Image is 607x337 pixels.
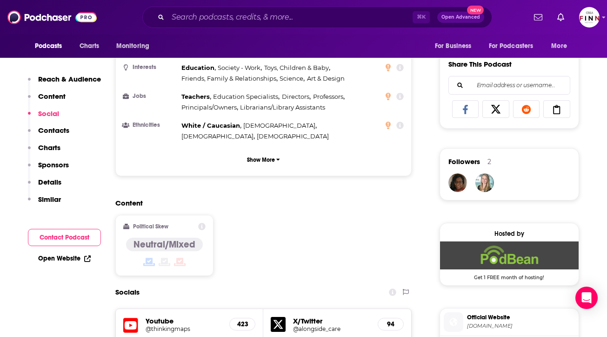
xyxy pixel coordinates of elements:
[181,122,240,129] span: White / Caucasian
[115,199,405,207] h2: Content
[579,7,600,28] button: Show profile menu
[467,6,484,14] span: New
[282,93,309,100] span: Directors
[213,93,278,100] span: Education Specialists
[38,254,91,262] a: Open Website
[28,229,101,246] button: Contact Podcast
[181,103,237,111] span: Principals/Owners
[28,143,60,160] button: Charts
[181,64,214,71] span: Education
[28,109,59,126] button: Social
[413,11,430,23] span: ⌘ K
[38,160,69,169] p: Sponsors
[448,60,512,69] h3: Share This Podcast
[123,64,178,70] h3: Interests
[35,40,62,53] span: Podcasts
[181,75,276,82] span: Friends, Family & Relationships
[28,195,61,212] button: Similar
[280,73,305,84] span: ,
[280,75,303,82] span: Science
[123,93,178,99] h3: Jobs
[181,91,211,102] span: ,
[168,10,413,25] input: Search podcasts, credits, & more...
[80,40,100,53] span: Charts
[38,75,101,83] p: Reach & Audience
[482,100,509,118] a: Share on X/Twitter
[73,37,105,55] a: Charts
[467,313,575,322] span: Official Website
[579,7,600,28] img: User Profile
[448,173,467,192] img: Shana
[237,320,247,328] h5: 423
[554,9,568,25] a: Show notifications dropdown
[38,126,69,135] p: Contacts
[28,178,61,195] button: Details
[243,122,315,129] span: [DEMOGRAPHIC_DATA]
[115,283,140,301] h2: Socials
[448,76,570,95] div: Search followers
[448,157,480,166] span: Followers
[545,37,579,55] button: open menu
[133,239,195,250] h4: Neutral/Mixed
[38,143,60,152] p: Charts
[247,157,275,163] p: Show More
[116,40,149,53] span: Monitoring
[313,93,343,100] span: Professors
[441,15,480,20] span: Open Advanced
[579,7,600,28] span: Logged in as FINNMadison
[218,62,262,73] span: ,
[575,287,598,309] div: Open Intercom Messenger
[240,103,325,111] span: Librarians/Library Assistants
[218,64,260,71] span: Society - Work
[243,120,317,131] span: ,
[264,64,329,71] span: Toys, Children & Baby
[293,325,370,332] a: @alongside_care
[133,223,168,230] h2: Political Skew
[293,316,370,325] h5: X/Twitter
[452,100,479,118] a: Share on Facebook
[264,62,330,73] span: ,
[38,178,61,186] p: Details
[181,132,253,140] span: [DEMOGRAPHIC_DATA]
[181,73,278,84] span: ,
[467,323,575,330] span: TeachingLearningLeadingK12.podbean.com
[444,312,575,332] a: Official Website[DOMAIN_NAME]
[513,100,540,118] a: Share on Reddit
[7,8,97,26] img: Podchaser - Follow, Share and Rate Podcasts
[38,195,61,204] p: Similar
[123,122,178,128] h3: Ethnicities
[28,92,66,109] button: Content
[483,37,547,55] button: open menu
[551,40,567,53] span: More
[489,40,534,53] span: For Podcasters
[440,241,579,269] img: Podbean Deal: Get 1 FREE month of hosting!
[440,269,579,281] span: Get 1 FREE month of hosting!
[543,100,570,118] a: Copy Link
[213,91,280,102] span: ,
[437,12,484,23] button: Open AdvancedNew
[257,132,329,140] span: [DEMOGRAPHIC_DATA]
[456,76,562,94] input: Email address or username...
[38,92,66,101] p: Content
[428,37,483,55] button: open menu
[440,241,579,280] a: Podbean Deal: Get 1 FREE month of hosting!
[307,75,345,82] span: Art & Design
[530,9,546,25] a: Show notifications dropdown
[282,91,311,102] span: ,
[313,91,345,102] span: ,
[181,93,210,100] span: Teachers
[475,173,494,192] a: MadisonLee1116
[146,316,222,325] h5: Youtube
[110,37,161,55] button: open menu
[386,320,396,328] h5: 94
[440,230,579,238] div: Hosted by
[28,126,69,143] button: Contacts
[142,7,492,28] div: Search podcasts, credits, & more...
[181,120,241,131] span: ,
[487,158,491,166] div: 2
[28,37,74,55] button: open menu
[123,151,404,168] button: Show More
